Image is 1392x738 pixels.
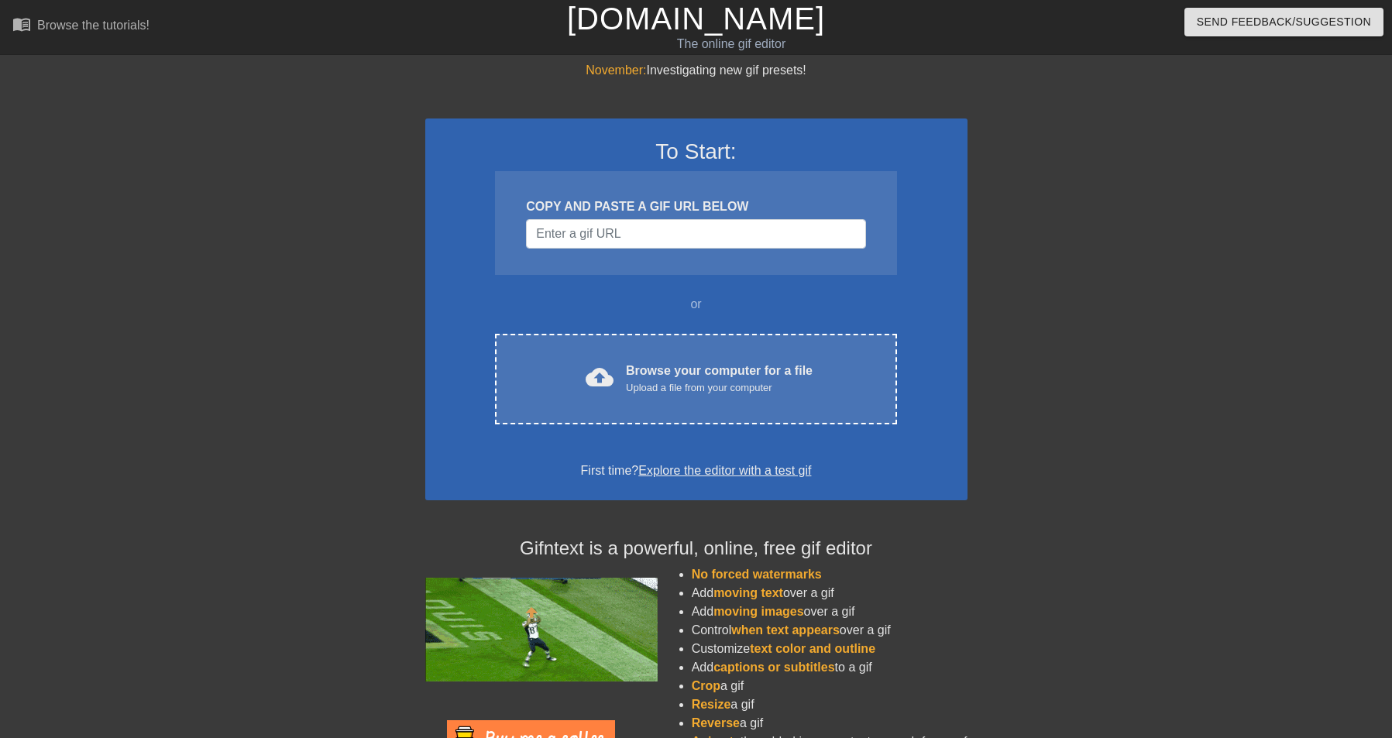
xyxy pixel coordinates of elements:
[731,623,840,637] span: when text appears
[37,19,150,32] div: Browse the tutorials!
[692,640,968,658] li: Customize
[692,679,720,692] span: Crop
[567,2,825,36] a: [DOMAIN_NAME]
[425,537,968,560] h4: Gifntext is a powerful, online, free gif editor
[692,602,968,621] li: Add over a gif
[692,584,968,602] li: Add over a gif
[586,363,614,391] span: cloud_upload
[626,380,813,396] div: Upload a file from your computer
[526,219,865,249] input: Username
[692,695,968,714] li: a gif
[445,462,947,480] div: First time?
[526,197,865,216] div: COPY AND PASTE A GIF URL BELOW
[445,139,947,165] h3: To Start:
[692,658,968,677] li: Add to a gif
[692,568,822,581] span: No forced watermarks
[472,35,991,53] div: The online gif editor
[626,362,813,396] div: Browse your computer for a file
[12,15,31,33] span: menu_book
[586,64,646,77] span: November:
[692,716,740,729] span: Reverse
[466,295,927,314] div: or
[425,61,968,80] div: Investigating new gif presets!
[1197,12,1371,32] span: Send Feedback/Suggestion
[713,586,783,599] span: moving text
[713,661,834,674] span: captions or subtitles
[692,714,968,733] li: a gif
[12,15,150,39] a: Browse the tutorials!
[425,578,658,681] img: football_small.gif
[692,698,731,711] span: Resize
[750,642,875,655] span: text color and outline
[713,605,803,618] span: moving images
[1184,8,1383,36] button: Send Feedback/Suggestion
[692,621,968,640] li: Control over a gif
[638,464,811,477] a: Explore the editor with a test gif
[692,677,968,695] li: a gif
